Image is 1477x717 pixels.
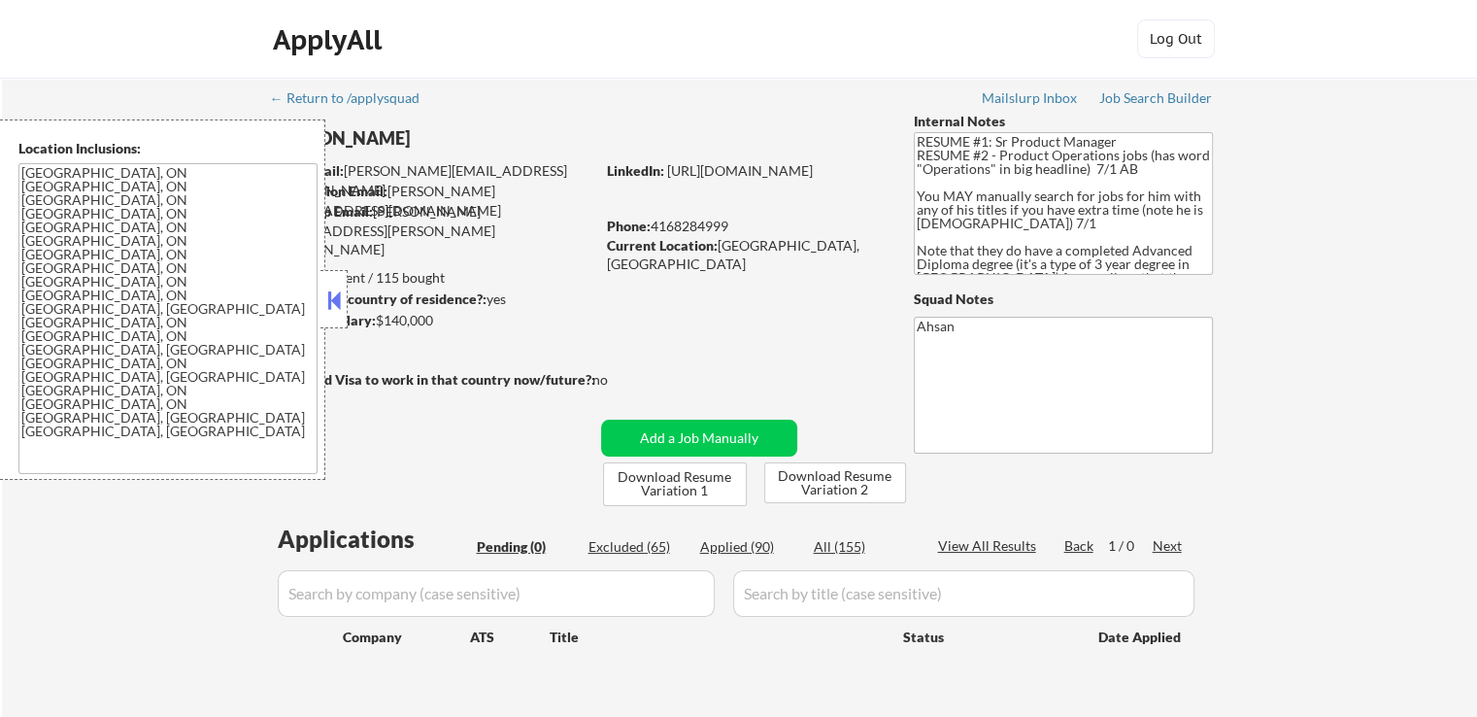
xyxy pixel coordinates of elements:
[271,290,588,309] div: yes
[700,537,797,557] div: Applied (90)
[607,162,664,179] strong: LinkedIn:
[550,628,885,647] div: Title
[982,91,1079,105] div: Mailslurp Inbox
[588,537,686,557] div: Excluded (65)
[607,237,718,254] strong: Current Location:
[667,162,813,179] a: [URL][DOMAIN_NAME]
[1098,628,1184,647] div: Date Applied
[1099,91,1213,105] div: Job Search Builder
[273,23,387,56] div: ApplyAll
[607,236,882,274] div: [GEOGRAPHIC_DATA], [GEOGRAPHIC_DATA]
[343,628,470,647] div: Company
[18,139,318,158] div: Location Inclusions:
[733,570,1194,617] input: Search by title (case sensitive)
[477,537,574,557] div: Pending (0)
[271,290,487,307] strong: Can work in country of residence?:
[1099,90,1213,110] a: Job Search Builder
[607,217,882,236] div: 4168284999
[1108,536,1153,556] div: 1 / 0
[903,619,1070,654] div: Status
[603,462,747,506] button: Download Resume Variation 1
[271,311,594,330] div: $140,000
[914,290,1213,309] div: Squad Notes
[1153,536,1184,556] div: Next
[271,268,594,288] div: 90 sent / 115 bought
[278,528,470,551] div: Applications
[938,536,1042,556] div: View All Results
[270,90,438,110] a: ← Return to /applysquad
[272,126,671,151] div: [PERSON_NAME]
[764,462,906,503] button: Download Resume Variation 2
[1064,536,1095,556] div: Back
[982,90,1079,110] a: Mailslurp Inbox
[814,537,911,557] div: All (155)
[273,182,594,220] div: [PERSON_NAME][EMAIL_ADDRESS][DOMAIN_NAME]
[914,112,1213,131] div: Internal Notes
[470,628,550,647] div: ATS
[273,161,594,199] div: [PERSON_NAME][EMAIL_ADDRESS][DOMAIN_NAME]
[1137,19,1215,58] button: Log Out
[278,570,715,617] input: Search by company (case sensitive)
[272,202,594,259] div: [PERSON_NAME][EMAIL_ADDRESS][PERSON_NAME][DOMAIN_NAME]
[592,370,648,390] div: no
[272,371,595,388] strong: Will need Visa to work in that country now/future?:
[601,420,797,457] button: Add a Job Manually
[607,218,651,234] strong: Phone:
[270,91,438,105] div: ← Return to /applysquad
